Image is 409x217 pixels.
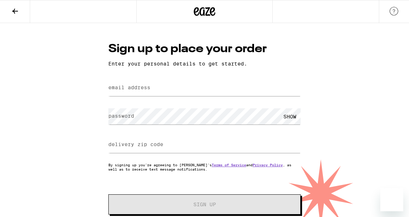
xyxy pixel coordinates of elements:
iframe: Button to launch messaging window [380,188,403,211]
span: Sign Up [193,202,216,207]
div: SHOW [279,108,301,125]
h1: Sign up to place your order [108,41,301,57]
input: delivery zip code [108,137,301,153]
label: email address [108,85,150,90]
a: Terms of Service [212,163,246,167]
a: Privacy Policy [253,163,283,167]
label: password [108,113,134,119]
button: Sign Up [108,194,301,214]
label: delivery zip code [108,141,163,147]
input: email address [108,80,301,96]
p: By signing up you're agreeing to [PERSON_NAME]'s and , as well as to receive text message notific... [108,163,301,171]
p: Enter your personal details to get started. [108,61,301,67]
